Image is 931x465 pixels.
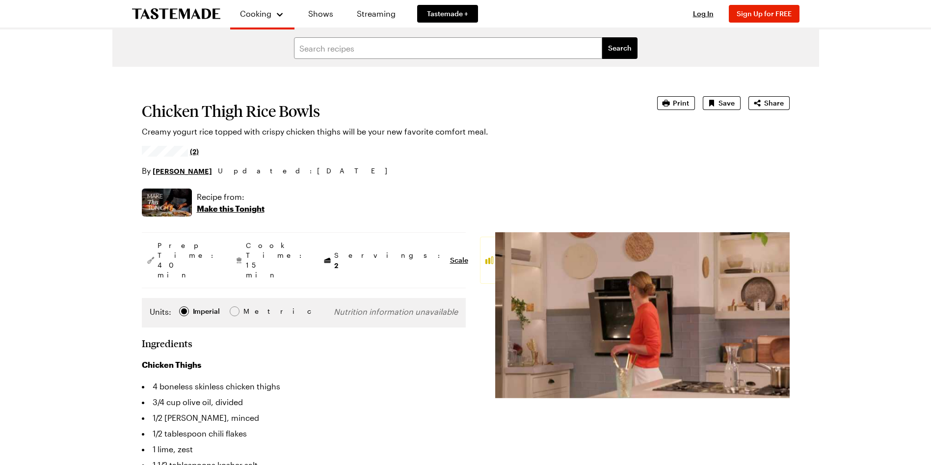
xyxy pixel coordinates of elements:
button: filters [602,37,638,59]
span: Cooking [240,9,271,18]
button: Save recipe [703,96,741,110]
span: (2) [190,146,199,156]
div: Imperial Metric [150,306,264,320]
li: 1/2 tablespoon chili flakes [142,426,466,441]
span: Tastemade + [427,9,468,19]
div: Imperial [193,306,220,317]
span: Log In [693,9,714,18]
span: Share [764,98,784,108]
span: Search [608,43,632,53]
a: Tastemade + [417,5,478,23]
span: Servings: [334,250,445,271]
button: Print [657,96,695,110]
span: Prep Time: 40 min [158,241,218,280]
button: Share [748,96,790,110]
span: Imperial [193,306,221,317]
h2: Ingredients [142,337,192,349]
span: Print [673,98,689,108]
p: Creamy yogurt rice topped with crispy chicken thighs will be your new favorite comfort meal. [142,126,630,137]
div: Metric [243,306,264,317]
li: 1 lime, zest [142,441,466,457]
li: 3/4 cup olive oil, divided [142,394,466,410]
li: 1/2 [PERSON_NAME], minced [142,410,466,426]
button: Sign Up for FREE [729,5,799,23]
a: [PERSON_NAME] [153,165,212,176]
span: Metric [243,306,265,317]
span: Nutrition information unavailable [334,307,458,316]
span: Updated : [DATE] [218,165,397,176]
input: Search recipes [294,37,602,59]
li: 4 boneless skinless chicken thighs [142,379,466,394]
span: Cook Time: 15 min [246,241,307,280]
h3: Chicken Thighs [142,359,466,371]
p: Recipe from: [197,191,265,203]
a: Recipe from:Make this Tonight [197,191,265,215]
p: Make this Tonight [197,203,265,215]
p: By [142,165,212,177]
label: Units: [150,306,171,318]
img: Show where recipe is used [142,189,192,217]
a: 4.5/5 stars from 2 reviews [142,147,199,155]
span: 2 [334,260,338,270]
h1: Chicken Thigh Rice Bowls [142,102,630,120]
span: Sign Up for FREE [737,9,792,18]
a: To Tastemade Home Page [132,8,220,20]
button: Log In [684,9,723,19]
span: Save [718,98,735,108]
button: Cooking [240,4,285,24]
button: Scale [450,255,468,265]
